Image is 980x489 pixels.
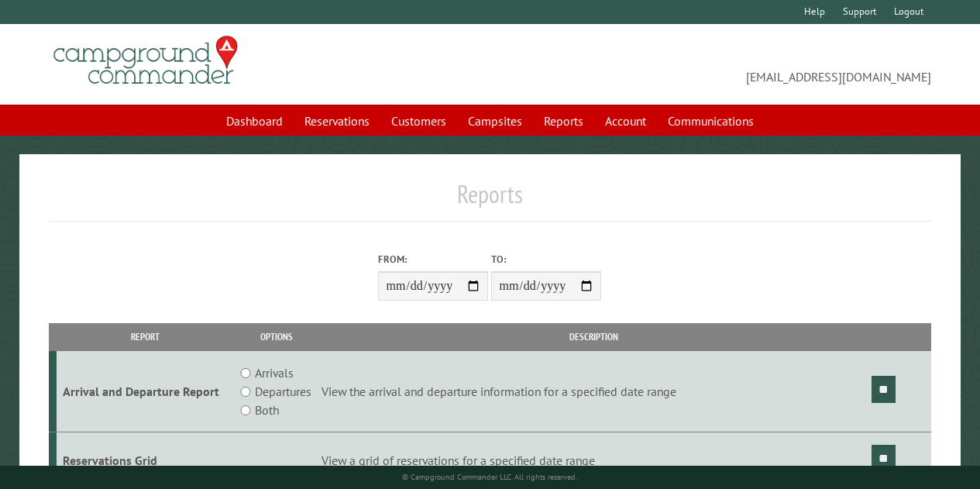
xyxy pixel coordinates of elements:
[255,401,279,419] label: Both
[319,432,869,489] td: View a grid of reservations for a specified date range
[49,30,242,91] img: Campground Commander
[319,323,869,350] th: Description
[491,252,601,267] label: To:
[658,106,763,136] a: Communications
[255,382,311,401] label: Departures
[402,472,577,482] small: © Campground Commander LLC. All rights reserved.
[490,43,931,86] span: [EMAIL_ADDRESS][DOMAIN_NAME]
[233,323,319,350] th: Options
[382,106,456,136] a: Customers
[459,106,531,136] a: Campsites
[378,252,488,267] label: From:
[535,106,593,136] a: Reports
[255,363,294,382] label: Arrivals
[57,323,233,350] th: Report
[217,106,292,136] a: Dashboard
[319,351,869,432] td: View the arrival and departure information for a specified date range
[596,106,655,136] a: Account
[49,179,931,222] h1: Reports
[295,106,379,136] a: Reservations
[57,432,233,489] td: Reservations Grid
[57,351,233,432] td: Arrival and Departure Report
